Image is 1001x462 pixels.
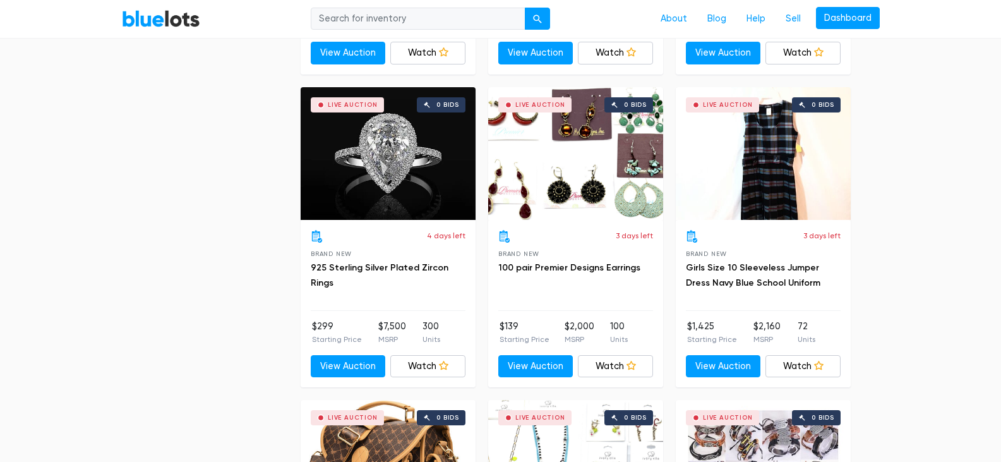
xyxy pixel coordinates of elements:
[703,415,753,421] div: Live Auction
[686,262,820,288] a: Girls Size 10 Sleeveless Jumper Dress Navy Blue School Uniform
[436,102,459,108] div: 0 bids
[578,355,653,378] a: Watch
[776,7,811,31] a: Sell
[753,320,781,345] li: $2,160
[812,102,834,108] div: 0 bids
[616,230,653,241] p: 3 days left
[565,334,594,345] p: MSRP
[498,42,573,64] a: View Auction
[765,42,841,64] a: Watch
[624,415,647,421] div: 0 bids
[565,320,594,345] li: $2,000
[311,42,386,64] a: View Auction
[803,230,841,241] p: 3 days left
[798,334,815,345] p: Units
[500,320,549,345] li: $139
[312,320,362,345] li: $299
[488,87,663,220] a: Live Auction 0 bids
[686,250,727,257] span: Brand New
[390,355,465,378] a: Watch
[311,355,386,378] a: View Auction
[697,7,736,31] a: Blog
[378,334,406,345] p: MSRP
[798,320,815,345] li: 72
[736,7,776,31] a: Help
[378,320,406,345] li: $7,500
[578,42,653,64] a: Watch
[328,415,378,421] div: Live Auction
[311,8,525,30] input: Search for inventory
[423,334,440,345] p: Units
[498,355,573,378] a: View Auction
[686,355,761,378] a: View Auction
[686,42,761,64] a: View Auction
[703,102,753,108] div: Live Auction
[610,334,628,345] p: Units
[676,87,851,220] a: Live Auction 0 bids
[390,42,465,64] a: Watch
[427,230,465,241] p: 4 days left
[328,102,378,108] div: Live Auction
[650,7,697,31] a: About
[498,262,640,273] a: 100 pair Premier Designs Earrings
[624,102,647,108] div: 0 bids
[687,320,737,345] li: $1,425
[753,334,781,345] p: MSRP
[515,415,565,421] div: Live Auction
[687,334,737,345] p: Starting Price
[765,355,841,378] a: Watch
[515,102,565,108] div: Live Auction
[423,320,440,345] li: 300
[311,250,352,257] span: Brand New
[301,87,476,220] a: Live Auction 0 bids
[436,415,459,421] div: 0 bids
[610,320,628,345] li: 100
[498,250,539,257] span: Brand New
[312,334,362,345] p: Starting Price
[816,7,880,30] a: Dashboard
[122,9,200,28] a: BlueLots
[812,415,834,421] div: 0 bids
[500,334,549,345] p: Starting Price
[311,262,448,288] a: 925 Sterling Silver Plated Zircon Rings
